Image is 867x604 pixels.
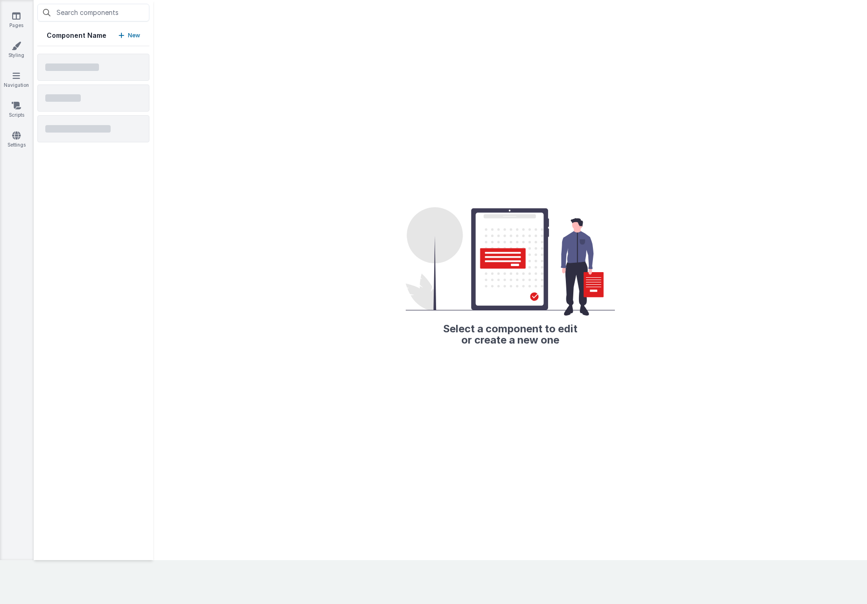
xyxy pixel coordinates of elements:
button: New [119,31,140,40]
p: New [128,31,140,40]
h5: Component Name [47,31,106,40]
h2: Select a component to edit or create a new one [406,316,615,345]
input: Search components [37,4,149,21]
